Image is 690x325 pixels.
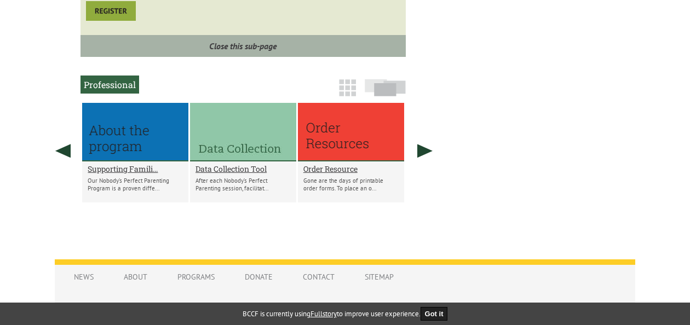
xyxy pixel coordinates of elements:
[361,84,409,102] a: Slide View
[292,266,346,287] a: Contact
[365,79,406,96] img: slide-icon.png
[190,103,296,202] li: Data Collection Tool
[63,266,105,287] a: News
[339,79,356,96] img: grid-icon.png
[88,164,183,174] a: Supporting Famili...
[88,177,183,192] p: Our Nobody’s Perfect Parenting Program is a proven diffe...
[196,177,291,192] p: After each Nobody’s Perfect Parenting session, facilitat...
[81,76,139,94] h2: Professional
[421,307,448,321] button: Got it
[166,266,226,287] a: Programs
[311,309,337,318] a: Fullstory
[209,40,277,51] i: Close this sub-page
[113,266,158,287] a: About
[234,266,284,287] a: Donate
[82,103,188,202] li: Supporting Families, Reducing Risk
[196,164,291,174] a: Data Collection Tool
[303,177,399,192] p: Gone are the days of printable order forms. To place an o...
[354,266,405,287] a: Sitemap
[81,35,405,57] a: Close this sub-page
[303,164,399,174] a: Order Resource
[298,103,404,202] li: Order Resource
[336,84,359,102] a: Grid View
